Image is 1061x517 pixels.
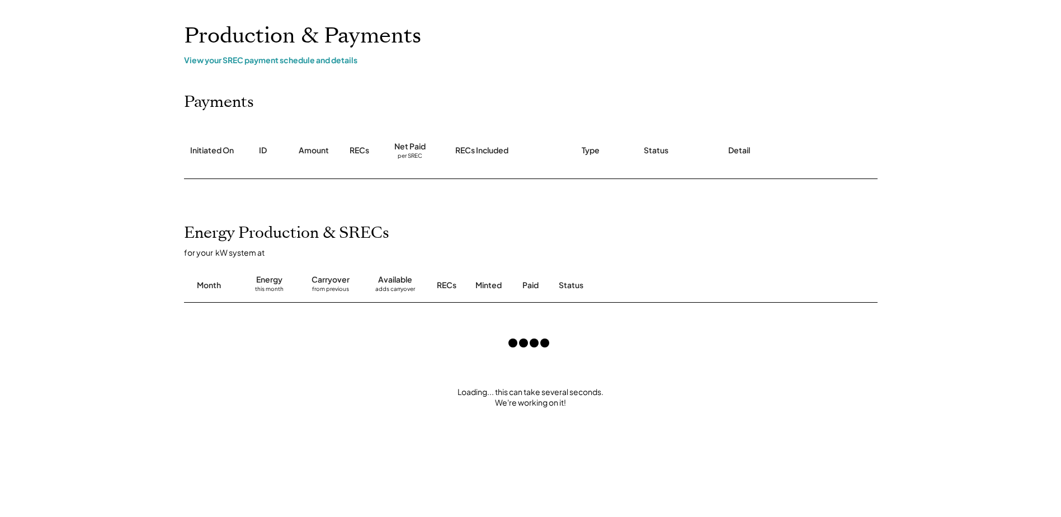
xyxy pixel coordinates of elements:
div: Carryover [312,274,350,285]
div: this month [255,285,284,297]
h1: Production & Payments [184,23,878,49]
div: for your kW system at [184,247,889,257]
div: Initiated On [190,145,234,156]
div: Detail [728,145,750,156]
div: Type [582,145,600,156]
div: from previous [312,285,349,297]
h2: Energy Production & SRECs [184,224,389,243]
div: RECs [437,280,456,291]
div: Loading... this can take several seconds. We're working on it! [173,387,889,408]
div: RECs [350,145,369,156]
div: RECs Included [455,145,508,156]
div: View your SREC payment schedule and details [184,55,878,65]
div: Paid [522,280,539,291]
div: ID [259,145,267,156]
h2: Payments [184,93,254,112]
div: Amount [299,145,329,156]
div: per SREC [398,152,422,161]
div: adds carryover [375,285,415,297]
div: Minted [475,280,502,291]
div: Energy [256,274,282,285]
div: Status [559,280,749,291]
div: Status [644,145,668,156]
div: Net Paid [394,141,426,152]
div: Available [378,274,412,285]
div: Month [197,280,221,291]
